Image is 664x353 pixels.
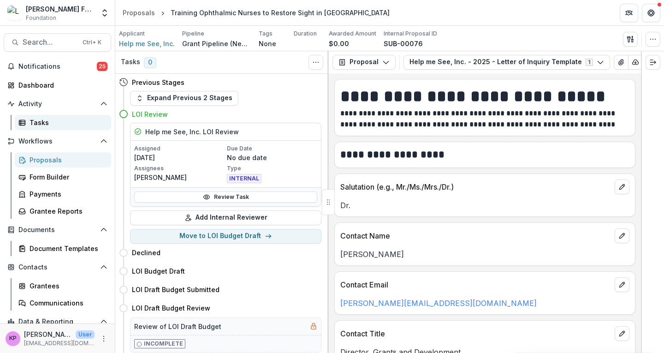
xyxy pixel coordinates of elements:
[259,39,276,48] p: None
[15,241,111,256] a: Document Templates
[615,277,629,292] button: edit
[30,155,104,165] div: Proposals
[30,281,104,291] div: Grantees
[18,63,97,71] span: Notifications
[132,109,168,119] h4: LOI Review
[98,333,109,344] button: More
[132,248,160,257] h4: Declined
[7,6,22,20] img: Lavelle Fund for the Blind
[24,329,72,339] p: [PERSON_NAME]
[4,59,111,74] button: Notifications25
[4,134,111,149] button: Open Workflows
[15,203,111,219] a: Grantee Reports
[144,340,183,348] p: Incomplete
[132,285,219,294] h4: LOI Draft Budget Submitted
[24,339,95,347] p: [EMAIL_ADDRESS][DOMAIN_NAME]
[130,210,321,225] button: Add Internal Reviewer
[615,179,629,194] button: edit
[30,298,104,308] div: Communications
[4,78,111,93] a: Dashboard
[30,244,104,253] div: Document Templates
[227,153,318,162] p: No due date
[329,30,376,38] p: Awarded Amount
[329,39,349,48] p: $0.00
[308,55,323,70] button: Toggle View Cancelled Tasks
[340,249,629,260] p: [PERSON_NAME]
[18,226,96,234] span: Documents
[227,164,318,173] p: Type
[340,279,611,290] p: Contact Email
[18,138,96,145] span: Workflows
[182,39,251,48] p: Grant Pipeline (New Grantees)
[30,172,104,182] div: Form Builder
[227,144,318,153] p: Due Date
[132,78,184,87] h4: Previous Stages
[119,30,145,38] p: Applicant
[134,164,225,173] p: Assignees
[4,260,111,275] button: Open Contacts
[130,91,238,106] button: Expand Previous 2 Stages
[30,118,104,127] div: Tasks
[23,38,77,47] span: Search...
[30,206,104,216] div: Grantee Reports
[26,4,95,14] div: [PERSON_NAME] Fund for the Blind
[132,266,185,276] h4: LOI Budget Draft
[182,30,204,38] p: Pipeline
[81,37,103,48] div: Ctrl + K
[340,200,629,211] p: Dr.
[18,263,96,271] span: Contacts
[18,100,96,108] span: Activity
[134,322,221,331] h5: Review of LOI Draft Budget
[18,318,96,326] span: Data & Reporting
[30,189,104,199] div: Payments
[98,4,111,22] button: Open entity switcher
[119,6,159,19] a: Proposals
[134,144,225,153] p: Assigned
[646,55,660,70] button: Expand right
[145,127,239,137] h5: Help me See, Inc. LOI Review
[76,330,95,339] p: User
[130,229,321,244] button: Move to LOI Budget Draft
[15,169,111,185] a: Form Builder
[15,278,111,293] a: Grantees
[384,30,437,38] p: Internal Proposal ID
[403,55,610,70] button: Help me See, Inc. - 2025 - Letter of Inquiry Template1
[15,186,111,202] a: Payments
[615,326,629,341] button: edit
[227,174,261,183] span: INTERNAL
[340,230,611,241] p: Contact Name
[97,62,107,71] span: 25
[134,173,225,182] p: [PERSON_NAME]
[132,303,210,313] h4: LOI Draft Budget Review
[134,153,225,162] p: [DATE]
[4,33,111,52] button: Search...
[340,299,537,308] a: [PERSON_NAME][EMAIL_ADDRESS][DOMAIN_NAME]
[4,96,111,111] button: Open Activity
[18,80,104,90] div: Dashboard
[4,314,111,329] button: Open Data & Reporting
[119,6,393,19] nav: breadcrumb
[294,30,317,38] p: Duration
[259,30,273,38] p: Tags
[9,335,17,341] div: Khanh Phan
[119,39,175,48] a: Help me See, Inc.
[134,191,317,203] a: Review Task
[615,228,629,243] button: edit
[340,181,611,192] p: Salutation (e.g., Mr./Ms./Mrs./Dr.)
[144,57,156,68] span: 0
[15,152,111,168] a: Proposals
[384,39,423,48] p: SUB-00076
[642,4,660,22] button: Get Help
[26,14,56,22] span: Foundation
[121,58,140,66] h3: Tasks
[614,55,628,70] button: View Attached Files
[15,295,111,311] a: Communications
[332,55,396,70] button: Proposal
[171,8,390,18] div: Training Ophthalmic Nurses to Restore Sight in [GEOGRAPHIC_DATA]
[4,222,111,237] button: Open Documents
[620,4,638,22] button: Partners
[123,8,155,18] div: Proposals
[15,115,111,130] a: Tasks
[340,328,611,339] p: Contact Title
